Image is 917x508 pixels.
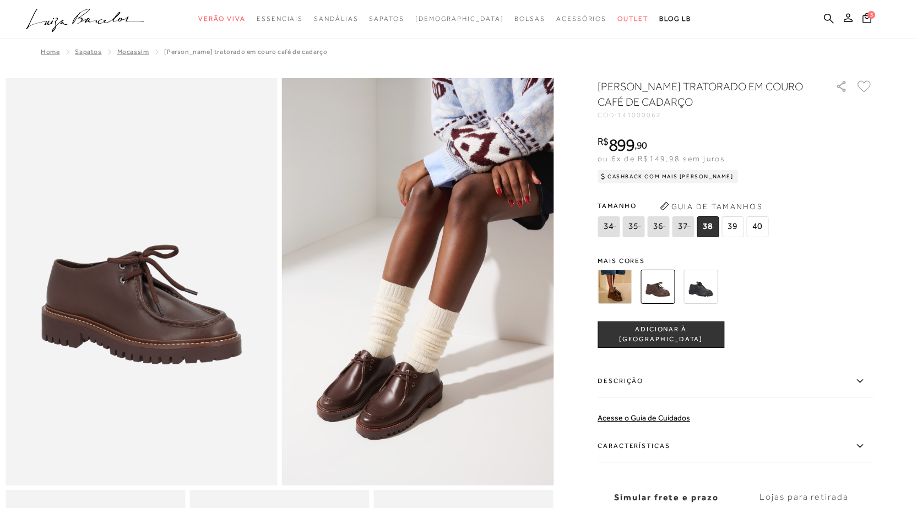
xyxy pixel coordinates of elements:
span: 36 [647,216,669,237]
span: 90 [637,139,647,151]
span: 38 [697,216,719,237]
span: Acessórios [556,15,606,23]
a: categoryNavScreenReaderText [514,9,545,29]
span: 37 [672,216,694,237]
i: , [634,140,647,150]
label: Características [598,430,873,462]
span: BLOG LB [659,15,691,23]
span: Sapatos [369,15,404,23]
span: Sandálias [314,15,358,23]
img: MOCASSIM TRATORADO EM COURO PRETO DE CADARÇO [683,270,718,304]
span: Verão Viva [198,15,246,23]
i: R$ [598,136,609,146]
h1: [PERSON_NAME] TRATORADO EM COURO CAFÉ DE CADARÇO [598,79,804,110]
span: Bolsas [514,15,545,23]
img: image [6,78,278,485]
a: categoryNavScreenReaderText [617,9,648,29]
span: 40 [746,216,768,237]
span: 39 [721,216,744,237]
a: Acesse o Guia de Cuidados [598,413,690,422]
span: 899 [609,135,634,155]
span: Essenciais [257,15,303,23]
a: categoryNavScreenReaderText [556,9,606,29]
span: 34 [598,216,620,237]
a: categoryNavScreenReaderText [257,9,303,29]
label: Descrição [598,365,873,397]
span: [PERSON_NAME] TRATORADO EM COURO CAFÉ DE CADARÇO [164,48,327,56]
a: categoryNavScreenReaderText [369,9,404,29]
button: ADICIONAR À [GEOGRAPHIC_DATA] [598,321,724,348]
a: SAPATOS [75,48,101,56]
span: Tamanho [598,198,771,214]
a: categoryNavScreenReaderText [314,9,358,29]
button: Guia de Tamanhos [656,198,766,215]
img: MOCASSIM TRATORADO EM COURO CAFÉ DE CADARÇO [641,270,675,304]
a: Mocassim [117,48,149,56]
span: Outlet [617,15,648,23]
a: BLOG LB [659,9,691,29]
img: image [282,78,554,485]
span: ADICIONAR À [GEOGRAPHIC_DATA] [598,325,724,344]
a: Home [41,48,59,56]
span: Mais cores [598,258,873,264]
div: Cashback com Mais [PERSON_NAME] [598,170,738,183]
img: MOCASSIM TRATORADO EM CAMURÇA CAFÉ DE CADARÇO [598,270,632,304]
span: [DEMOGRAPHIC_DATA] [415,15,504,23]
a: categoryNavScreenReaderText [198,9,246,29]
span: 141000062 [617,111,661,119]
span: ou 6x de R$149,98 sem juros [598,154,725,163]
a: noSubCategoriesText [415,9,504,29]
span: 3 [867,11,875,19]
span: 35 [622,216,644,237]
button: 3 [859,12,875,27]
div: CÓD: [598,112,818,118]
